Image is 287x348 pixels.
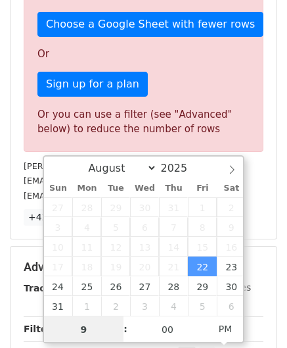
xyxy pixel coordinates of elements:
[44,184,73,193] span: Sun
[217,296,246,316] span: September 6, 2025
[217,197,246,217] span: August 2, 2025
[188,217,217,237] span: August 8, 2025
[101,237,130,257] span: August 12, 2025
[208,316,244,342] span: Click to toggle
[72,276,101,296] span: August 25, 2025
[101,296,130,316] span: September 2, 2025
[217,257,246,276] span: August 23, 2025
[44,237,73,257] span: August 10, 2025
[217,237,246,257] span: August 16, 2025
[37,12,263,37] a: Choose a Google Sheet with fewer rows
[130,296,159,316] span: September 3, 2025
[24,191,170,201] small: [EMAIL_ADDRESS][DOMAIN_NAME]
[72,296,101,316] span: September 1, 2025
[72,217,101,237] span: August 4, 2025
[101,197,130,217] span: July 29, 2025
[24,283,68,293] strong: Tracking
[130,184,159,193] span: Wed
[159,276,188,296] span: August 28, 2025
[127,316,208,343] input: Minute
[159,217,188,237] span: August 7, 2025
[24,260,263,274] h5: Advanced
[101,257,130,276] span: August 19, 2025
[221,285,287,348] iframe: Chat Widget
[130,197,159,217] span: July 30, 2025
[44,316,124,343] input: Hour
[101,184,130,193] span: Tue
[130,237,159,257] span: August 13, 2025
[44,276,73,296] span: August 24, 2025
[188,184,217,193] span: Fri
[217,184,246,193] span: Sat
[101,276,130,296] span: August 26, 2025
[24,176,170,186] small: [EMAIL_ADDRESS][DOMAIN_NAME]
[72,257,101,276] span: August 18, 2025
[101,217,130,237] span: August 5, 2025
[123,316,127,342] span: :
[130,257,159,276] span: August 20, 2025
[72,197,101,217] span: July 28, 2025
[37,72,148,97] a: Sign up for a plan
[130,276,159,296] span: August 27, 2025
[44,217,73,237] span: August 3, 2025
[44,296,73,316] span: August 31, 2025
[130,217,159,237] span: August 6, 2025
[159,197,188,217] span: July 31, 2025
[37,107,250,137] div: Or you can use a filter (see "Advanced" below) to reduce the number of rows
[188,257,217,276] span: August 22, 2025
[72,184,101,193] span: Mon
[188,276,217,296] span: August 29, 2025
[217,276,246,296] span: August 30, 2025
[44,197,73,217] span: July 27, 2025
[159,257,188,276] span: August 21, 2025
[44,257,73,276] span: August 17, 2025
[72,237,101,257] span: August 11, 2025
[24,161,240,171] small: [PERSON_NAME][EMAIL_ADDRESS][DOMAIN_NAME]
[188,296,217,316] span: September 5, 2025
[188,197,217,217] span: August 1, 2025
[159,237,188,257] span: August 14, 2025
[24,324,57,334] strong: Filters
[37,47,250,61] p: Or
[217,217,246,237] span: August 9, 2025
[157,162,204,174] input: Year
[24,209,79,226] a: +42 more
[159,184,188,193] span: Thu
[188,237,217,257] span: August 15, 2025
[159,296,188,316] span: September 4, 2025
